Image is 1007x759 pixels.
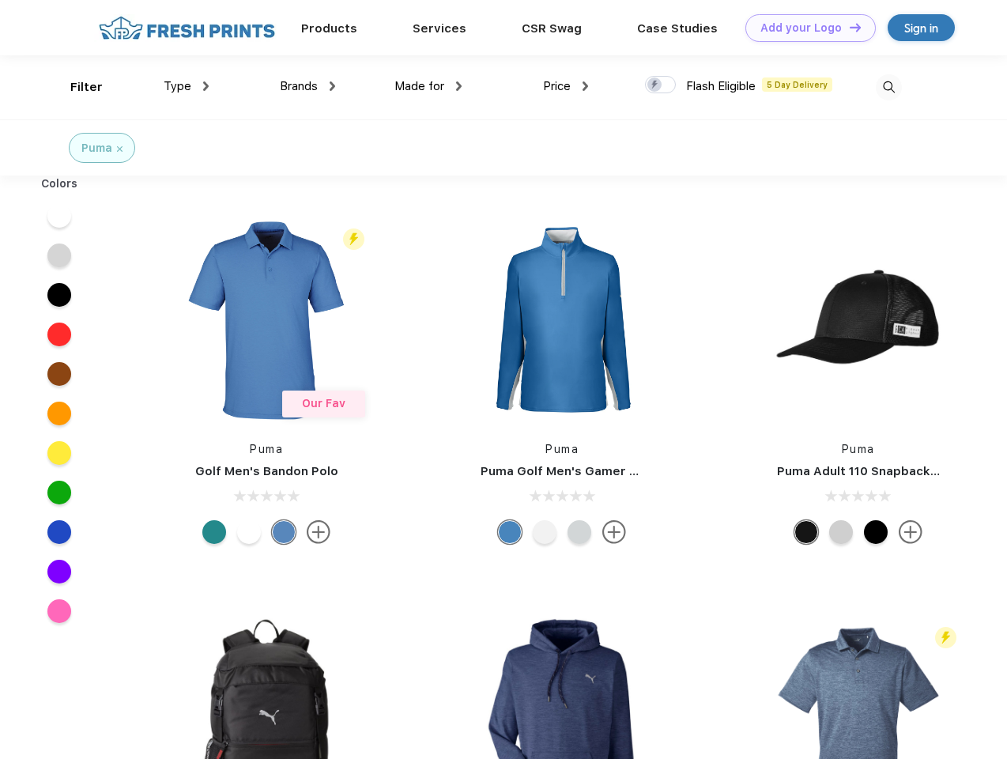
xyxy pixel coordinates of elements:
[533,520,556,544] div: Bright White
[864,520,888,544] div: Pma Blk Pma Blk
[94,14,280,42] img: fo%20logo%202.webp
[568,520,591,544] div: High Rise
[498,520,522,544] div: Bright Cobalt
[481,464,730,478] a: Puma Golf Men's Gamer Golf Quarter-Zip
[456,81,462,91] img: dropdown.png
[545,443,579,455] a: Puma
[195,464,338,478] a: Golf Men's Bandon Polo
[237,520,261,544] div: Bright White
[457,215,667,425] img: func=resize&h=266
[794,520,818,544] div: Pma Blk with Pma Blk
[202,520,226,544] div: Green Lagoon
[29,176,90,192] div: Colors
[272,520,296,544] div: Lake Blue
[203,81,209,91] img: dropdown.png
[250,443,283,455] a: Puma
[762,77,832,92] span: 5 Day Delivery
[850,23,861,32] img: DT
[302,397,345,410] span: Our Fav
[842,443,875,455] a: Puma
[413,21,466,36] a: Services
[117,146,123,152] img: filter_cancel.svg
[899,520,922,544] img: more.svg
[753,215,964,425] img: func=resize&h=266
[602,520,626,544] img: more.svg
[343,228,364,250] img: flash_active_toggle.svg
[935,627,956,648] img: flash_active_toggle.svg
[888,14,955,41] a: Sign in
[543,79,571,93] span: Price
[330,81,335,91] img: dropdown.png
[583,81,588,91] img: dropdown.png
[829,520,853,544] div: Quarry Brt Whit
[301,21,357,36] a: Products
[164,79,191,93] span: Type
[686,79,756,93] span: Flash Eligible
[81,140,112,157] div: Puma
[876,74,902,100] img: desktop_search.svg
[280,79,318,93] span: Brands
[70,78,103,96] div: Filter
[522,21,582,36] a: CSR Swag
[904,19,938,37] div: Sign in
[394,79,444,93] span: Made for
[307,520,330,544] img: more.svg
[161,215,371,425] img: func=resize&h=266
[760,21,842,35] div: Add your Logo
